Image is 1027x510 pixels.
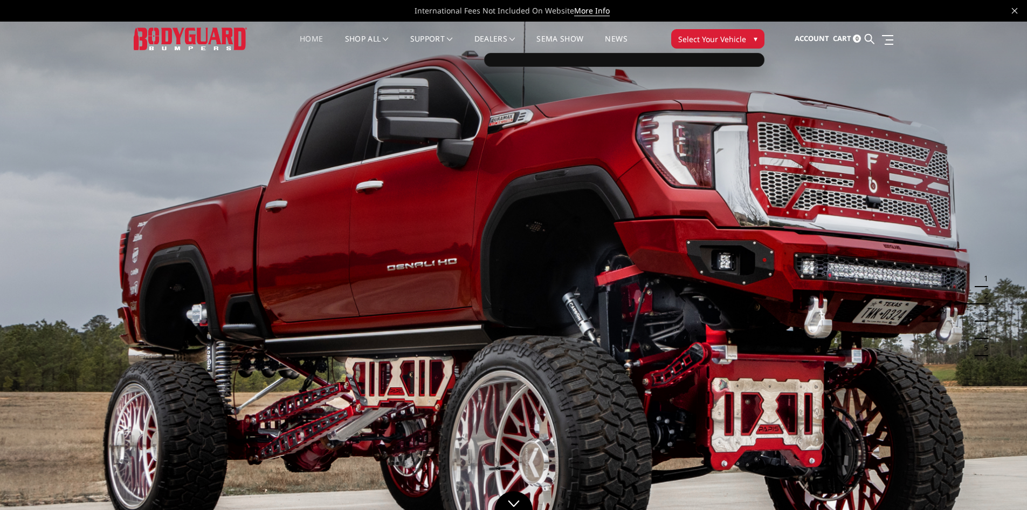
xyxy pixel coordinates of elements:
a: Home [300,35,323,56]
a: SEMA Show [536,35,583,56]
button: 2 of 5 [977,287,988,304]
span: Select Your Vehicle [678,33,746,45]
button: Select Your Vehicle [671,29,764,49]
a: Click to Down [495,491,533,510]
a: Account [795,24,829,53]
span: 0 [853,35,861,43]
a: shop all [345,35,389,56]
button: 1 of 5 [977,270,988,287]
a: Dealers [474,35,515,56]
a: Cart 0 [833,24,861,53]
img: BODYGUARD BUMPERS [134,28,247,50]
button: 4 of 5 [977,322,988,339]
a: Support [410,35,453,56]
span: Account [795,33,829,43]
iframe: Chat Widget [973,458,1027,510]
a: More Info [574,5,610,16]
button: 5 of 5 [977,339,988,356]
span: Cart [833,33,851,43]
span: ▾ [754,33,757,44]
a: News [605,35,627,56]
button: 3 of 5 [977,304,988,322]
